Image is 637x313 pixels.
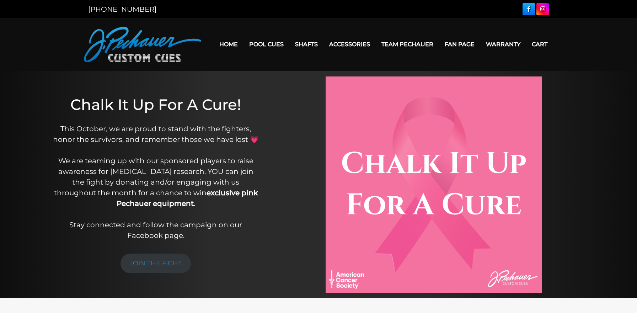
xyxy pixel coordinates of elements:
a: Accessories [323,35,376,53]
strong: exclusive pink Pechauer equipment [117,189,258,208]
a: Shafts [289,35,323,53]
a: Cart [526,35,553,53]
a: [PHONE_NUMBER] [88,5,156,14]
a: Home [214,35,243,53]
a: JOIN THE FIGHT [121,254,191,273]
a: Fan Page [439,35,480,53]
a: Team Pechauer [376,35,439,53]
a: Warranty [480,35,526,53]
img: Pechauer Custom Cues [84,27,201,62]
h1: Chalk It Up For A Cure! [51,96,260,113]
p: This October, we are proud to stand with the fighters, honor the survivors, and remember those we... [51,123,260,241]
a: Pool Cues [243,35,289,53]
